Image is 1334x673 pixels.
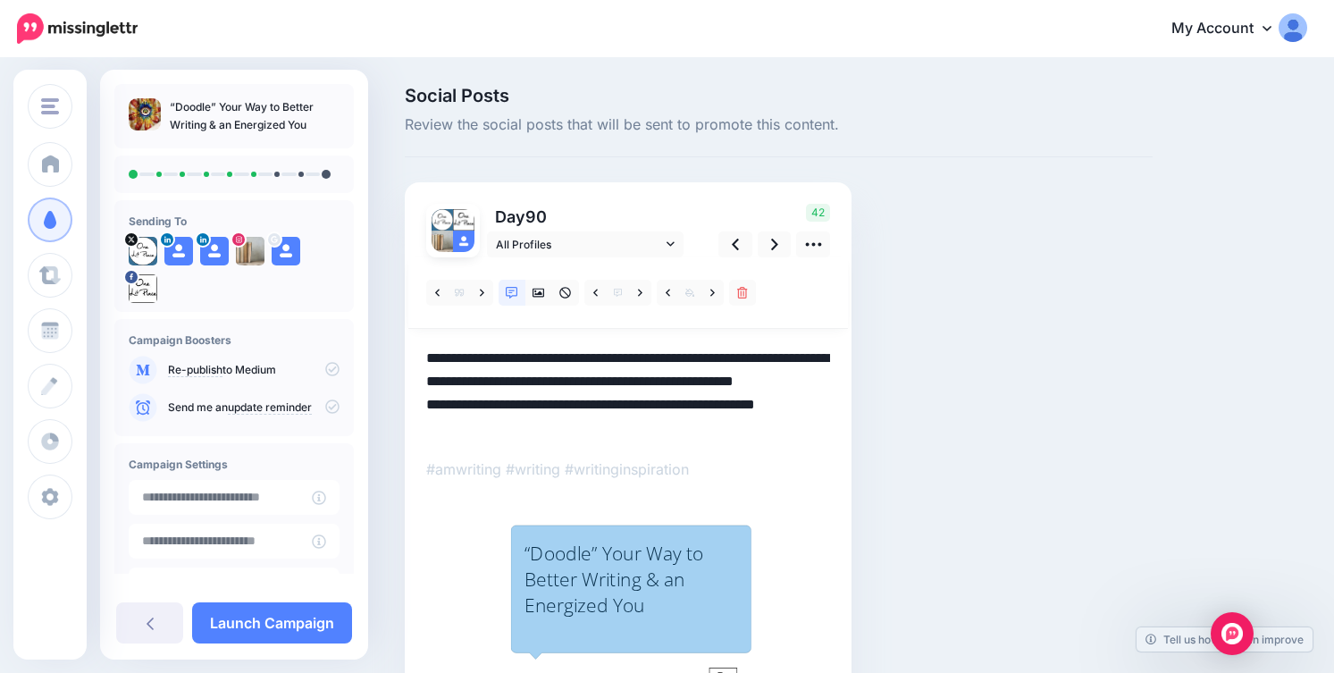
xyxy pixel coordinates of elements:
span: Review the social posts that will be sent to promote this content. [405,114,1153,137]
a: All Profiles [487,231,684,257]
div: Open Intercom Messenger [1211,612,1254,655]
img: 49724003_233771410843130_8501858999036018688_n-bsa100218.jpg [236,237,264,265]
h4: Campaign Boosters [129,333,340,347]
img: 49724003_233771410843130_8501858999036018688_n-bsa100218.jpg [432,231,453,252]
img: 13043414_449461611913243_5098636831964495478_n-bsa31789.jpg [453,209,474,231]
p: Day [487,204,686,230]
h4: Sending To [129,215,340,228]
img: menu.png [41,98,59,114]
img: 13043414_449461611913243_5098636831964495478_n-bsa31789.jpg [129,274,157,303]
img: Missinglettr [17,13,138,44]
a: Re-publish [168,363,222,377]
img: mjLeI_jM-21866.jpg [432,209,453,231]
span: 90 [525,207,547,226]
a: Tell us how we can improve [1137,627,1313,652]
div: “Doodle” Your Way to Better Writing & an Energized You [524,540,738,618]
img: user_default_image.png [272,237,300,265]
img: user_default_image.png [200,237,229,265]
p: Send me an [168,400,340,416]
img: user_default_image.png [164,237,193,265]
h4: Campaign Settings [129,458,340,471]
a: update reminder [228,400,312,415]
p: “Doodle” Your Way to Better Writing & an Energized You [170,98,340,134]
a: My Account [1154,7,1307,51]
p: to Medium [168,362,340,378]
img: 0654213304200140beef27a9d2bc739b_thumb.jpg [129,98,161,130]
span: Social Posts [405,87,1153,105]
img: user_default_image.png [453,231,474,252]
p: #amwriting #writing #writinginspiration [426,458,830,481]
span: All Profiles [496,235,662,254]
img: mjLeI_jM-21866.jpg [129,237,157,265]
span: 42 [806,204,830,222]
